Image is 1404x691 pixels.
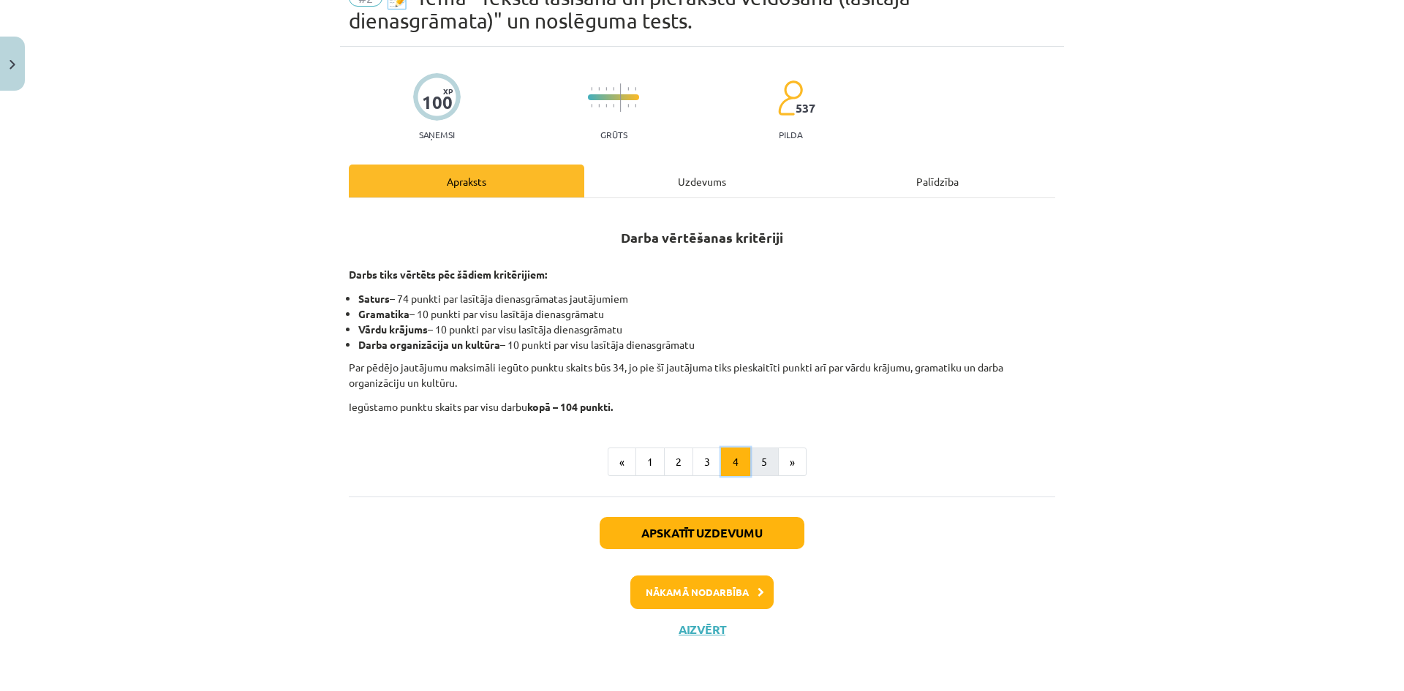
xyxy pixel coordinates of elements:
img: icon-short-line-57e1e144782c952c97e751825c79c345078a6d821885a25fce030b3d8c18986b.svg [635,87,636,91]
div: Palīdzība [820,165,1055,197]
button: 5 [750,448,779,477]
strong: Vārdu krājums [358,322,428,336]
img: icon-close-lesson-0947bae3869378f0d4975bcd49f059093ad1ed9edebbc8119c70593378902aed.svg [10,60,15,69]
strong: Gramatika [358,307,409,320]
p: pilda [779,129,802,140]
img: icon-short-line-57e1e144782c952c97e751825c79c345078a6d821885a25fce030b3d8c18986b.svg [591,87,592,91]
p: Saņemsi [413,129,461,140]
img: icon-short-line-57e1e144782c952c97e751825c79c345078a6d821885a25fce030b3d8c18986b.svg [635,104,636,107]
button: 3 [692,448,722,477]
li: – 10 punkti par visu lasītāja dienasgrāmatu [358,337,1055,352]
p: Par pēdējo jautājumu maksimāli iegūto punktu skaits būs 34, jo pie šī jautājuma tiks pieskaitīti ... [349,360,1055,390]
strong: Darba vērtēšanas kritēriji [621,229,783,246]
div: Apraksts [349,165,584,197]
li: – 10 punkti par visu lasītāja dienasgrāmatu [358,306,1055,322]
strong: Saturs [358,292,390,305]
button: 4 [721,448,750,477]
img: icon-short-line-57e1e144782c952c97e751825c79c345078a6d821885a25fce030b3d8c18986b.svg [627,104,629,107]
img: icon-short-line-57e1e144782c952c97e751825c79c345078a6d821885a25fce030b3d8c18986b.svg [598,87,600,91]
button: » [778,448,807,477]
div: 100 [422,92,453,113]
img: icon-long-line-d9ea69661e0d244f92f715978eff75569469978d946b2353a9bb055b3ed8787d.svg [620,83,622,112]
nav: Page navigation example [349,448,1055,477]
span: XP [443,87,453,95]
p: Grūts [600,129,627,140]
li: – 74 punkti par lasītāja dienasgrāmatas jautājumiem [358,291,1055,306]
strong: Darbs tiks vērtēts pēc šādiem kritērijiem: [349,268,547,281]
strong: Darba organizācija un kultūra [358,338,500,351]
img: icon-short-line-57e1e144782c952c97e751825c79c345078a6d821885a25fce030b3d8c18986b.svg [613,104,614,107]
img: icon-short-line-57e1e144782c952c97e751825c79c345078a6d821885a25fce030b3d8c18986b.svg [591,104,592,107]
img: students-c634bb4e5e11cddfef0936a35e636f08e4e9abd3cc4e673bd6f9a4125e45ecb1.svg [777,80,803,116]
button: 2 [664,448,693,477]
button: 1 [635,448,665,477]
li: – 10 punkti par visu lasītāja dienasgrāmatu [358,322,1055,337]
img: icon-short-line-57e1e144782c952c97e751825c79c345078a6d821885a25fce030b3d8c18986b.svg [613,87,614,91]
strong: kopā – 104 punkti. [527,400,613,413]
p: Iegūstamo punktu skaits par visu darbu [349,399,1055,415]
button: « [608,448,636,477]
button: Apskatīt uzdevumu [600,517,804,549]
img: icon-short-line-57e1e144782c952c97e751825c79c345078a6d821885a25fce030b3d8c18986b.svg [598,104,600,107]
div: Uzdevums [584,165,820,197]
button: Aizvērt [674,622,730,637]
img: icon-short-line-57e1e144782c952c97e751825c79c345078a6d821885a25fce030b3d8c18986b.svg [627,87,629,91]
span: 537 [796,102,815,115]
img: icon-short-line-57e1e144782c952c97e751825c79c345078a6d821885a25fce030b3d8c18986b.svg [605,104,607,107]
img: icon-short-line-57e1e144782c952c97e751825c79c345078a6d821885a25fce030b3d8c18986b.svg [605,87,607,91]
button: Nākamā nodarbība [630,575,774,609]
